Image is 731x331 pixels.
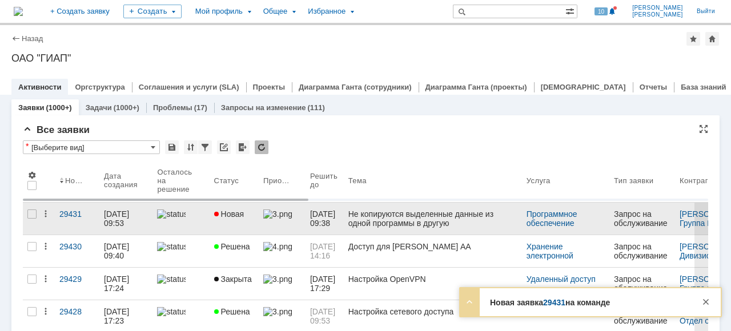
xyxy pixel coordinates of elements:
a: Активности [18,83,61,91]
a: Перейти на домашнюю страницу [14,7,23,16]
img: 3.png [263,307,292,316]
div: Сортировка... [184,140,198,154]
div: Настройка OpenVPN [348,275,517,284]
div: [DATE] 09:53 [104,209,131,228]
a: [DATE] 09:40 [99,235,152,267]
a: Хранение электронной информации [527,242,576,269]
span: Настройки [27,171,37,180]
span: Решена [214,242,250,251]
div: Развернуть [463,295,476,309]
a: 4.png [259,235,306,267]
a: [DATE] 14:16 [306,235,344,267]
div: Приоритет [263,176,292,185]
span: [DATE] 09:53 [310,307,338,325]
div: Обновлять список [255,140,268,154]
div: (1000+) [114,103,139,112]
div: Осталось на решение [157,168,195,193]
a: statusbar-100 (1).png [152,203,209,235]
div: Сделать домашней страницей [705,32,719,46]
div: Тип заявки [614,176,653,185]
a: 29431 [55,203,99,235]
a: [DATE] 09:53 [99,203,152,235]
a: Программное обеспечение [527,209,580,228]
div: Настройка сетевого доступа [348,307,517,316]
a: [DEMOGRAPHIC_DATA] [541,83,626,91]
a: statusbar-100 (1).png [152,268,209,300]
div: Создать [123,5,182,18]
div: Дата создания [104,172,139,189]
span: Закрыта [214,275,252,284]
a: Задачи [86,103,112,112]
div: Действия [41,307,50,316]
img: statusbar-100 (1).png [157,307,186,316]
div: Контрагент [680,176,720,185]
th: Услуга [522,159,609,203]
th: Дата создания [99,159,152,203]
a: Запрос на обслуживание [609,268,675,300]
div: На всю страницу [699,124,708,134]
div: 29431 [59,209,95,219]
div: Скопировать ссылку на список [217,140,231,154]
div: Закрыть [699,295,713,309]
a: 29431 [543,298,565,307]
th: Приоритет [259,159,306,203]
a: Отчеты [640,83,668,91]
img: 3.png [263,275,292,284]
a: 29430 [55,235,99,267]
span: [PERSON_NAME] [632,5,683,11]
div: [DATE] 17:23 [104,307,131,325]
div: Добавить в избранное [686,32,700,46]
a: Группа №1 [680,219,720,228]
div: Тема [348,176,367,185]
a: Диаграмма Ганта (проекты) [425,83,527,91]
a: Запрос на обслуживание [609,235,675,267]
a: Настройка OpenVPN [344,268,522,300]
th: Номер [55,159,99,203]
th: Тема [344,159,522,203]
a: Соглашения и услуги (SLA) [139,83,239,91]
span: 10 [595,7,608,15]
a: 3.png [259,203,306,235]
a: Проекты [253,83,285,91]
span: [PERSON_NAME] [632,11,683,18]
div: Услуга [527,176,551,185]
span: Все заявки [23,124,90,135]
a: Проблемы [153,103,192,112]
a: [DATE] 09:38 [306,203,344,235]
div: (17) [194,103,207,112]
span: Решена [214,307,250,316]
a: [DATE] 17:29 [306,268,344,300]
div: (1000+) [46,103,71,112]
a: Новая [210,203,259,235]
div: Действия [41,242,50,251]
img: 4.png [263,242,292,251]
th: Тип заявки [609,159,675,203]
a: Решена [210,235,259,267]
div: Действия [41,209,50,219]
a: Заявки [18,103,44,112]
div: Статус [214,176,239,185]
div: Не копируются выделенные данные из одной программы в другую [348,209,517,228]
a: База знаний [681,83,726,91]
a: Назад [22,34,43,43]
a: Не копируются выделенные данные из одной программы в другую [344,203,522,235]
a: Закрыта [210,268,259,300]
div: [DATE] 17:24 [104,275,131,293]
img: logo [14,7,23,16]
img: 3.png [263,209,292,219]
span: [DATE] 09:38 [310,209,338,228]
span: Новая [214,209,244,219]
span: [DATE] 14:16 [310,242,338,260]
div: Действия [41,275,50,284]
div: Экспорт списка [236,140,250,154]
a: 3.png [259,268,306,300]
div: 29430 [59,242,95,251]
img: statusbar-100 (1).png [157,209,186,219]
a: [DATE] 17:24 [99,268,152,300]
div: Фильтрация... [198,140,212,154]
div: 29428 [59,307,95,316]
a: statusbar-100 (1).png [152,235,209,267]
div: Запрос на обслуживание [614,209,670,228]
div: Номер [65,176,86,185]
div: Настройки списка отличаются от сохраненных в виде [26,142,29,150]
